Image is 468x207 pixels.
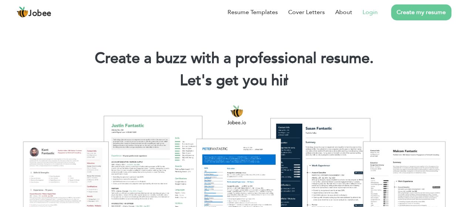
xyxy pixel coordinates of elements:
a: Create my resume [391,4,451,20]
a: Resume Templates [228,8,278,17]
span: get you hir [216,70,289,91]
h2: Let's [11,71,457,90]
span: | [285,70,288,91]
span: Jobee [28,10,51,18]
a: About [335,8,352,17]
a: Login [363,8,378,17]
a: Jobee [17,6,51,18]
h1: Create a buzz with a professional resume. [11,49,457,68]
a: Cover Letters [288,8,325,17]
img: jobee.io [17,6,28,18]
